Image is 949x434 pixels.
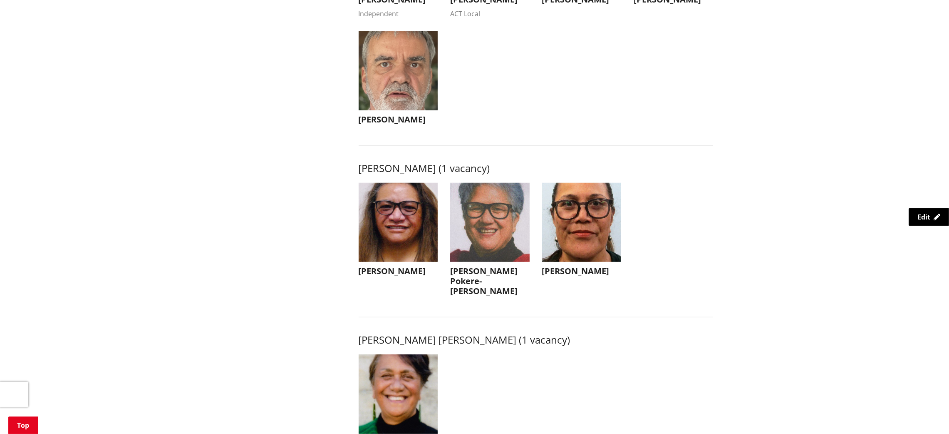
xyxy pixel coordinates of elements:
[359,183,438,281] button: [PERSON_NAME]
[450,266,530,296] h3: [PERSON_NAME] Pokere-[PERSON_NAME]
[450,9,530,19] div: ACT Local
[359,162,713,175] h3: [PERSON_NAME] (1 vacancy)
[359,31,438,129] button: [PERSON_NAME]
[911,399,941,429] iframe: Messenger Launcher
[359,115,438,125] h3: [PERSON_NAME]
[909,208,949,226] a: Edit
[359,266,438,276] h3: [PERSON_NAME]
[8,417,38,434] a: Top
[542,266,622,276] h3: [PERSON_NAME]
[450,183,530,301] button: [PERSON_NAME] Pokere-[PERSON_NAME]
[359,334,713,346] h3: [PERSON_NAME] [PERSON_NAME] (1 vacancy)
[450,183,530,262] img: WO-W-RA__POKERE-PHILLIPS_D__pS5sY
[542,183,622,281] button: [PERSON_NAME]
[359,354,438,434] img: WO-W-RU__TURNER_T__FSbcs
[359,31,438,111] img: WO-W-TW__MANSON_M__dkdhr
[359,183,438,262] img: WO-W-RA__ELLIS_R__GmtMW
[917,212,930,222] span: Edit
[542,183,622,262] img: WO-W-RA__DIXON-HARRIS_E__sDJF2
[359,9,438,19] div: Independent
